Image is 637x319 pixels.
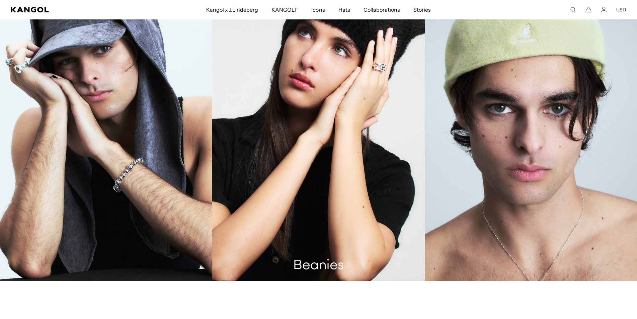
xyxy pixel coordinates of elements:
[585,7,591,13] button: Cart
[601,7,607,13] a: Account
[616,7,626,13] button: USD
[570,7,576,13] summary: Search here
[11,7,137,12] a: Kangol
